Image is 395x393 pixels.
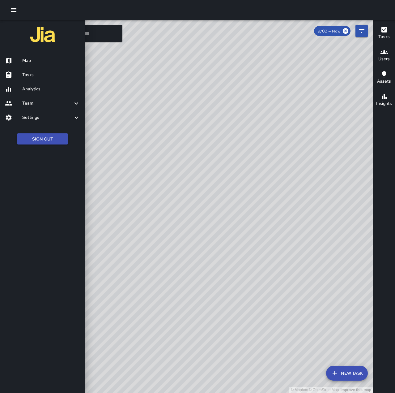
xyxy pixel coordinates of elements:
[17,133,68,145] button: Sign Out
[326,366,368,381] button: New Task
[378,33,390,40] h6: Tasks
[22,114,73,121] h6: Settings
[22,57,80,64] h6: Map
[377,78,391,85] h6: Assets
[376,100,392,107] h6: Insights
[378,56,390,63] h6: Users
[22,100,73,107] h6: Team
[22,71,80,78] h6: Tasks
[30,22,55,47] img: jia-logo
[22,86,80,93] h6: Analytics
